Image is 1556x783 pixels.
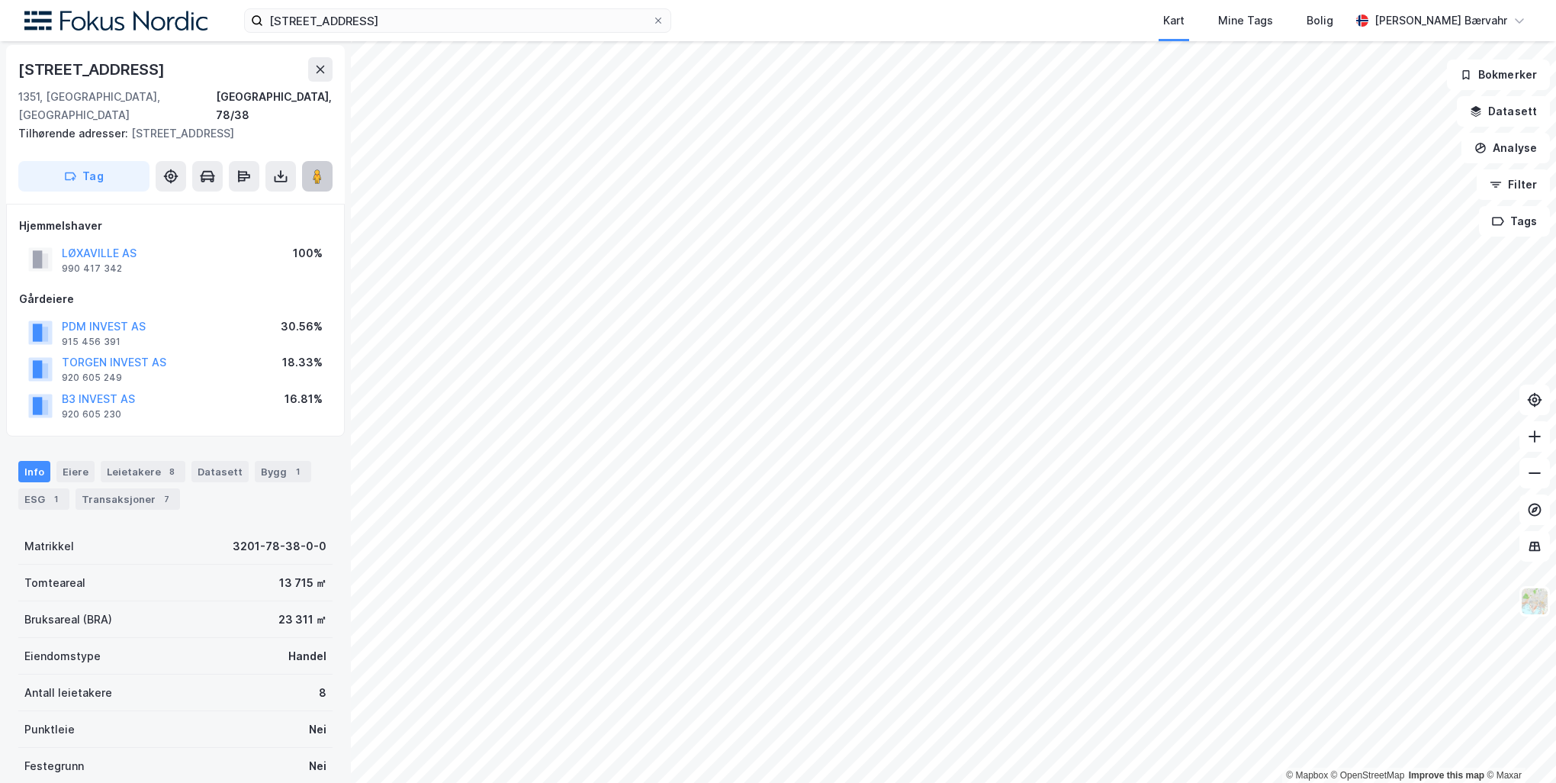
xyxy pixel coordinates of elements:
[62,372,122,384] div: 920 605 249
[62,263,122,275] div: 990 417 342
[1374,11,1507,30] div: [PERSON_NAME] Bærvahr
[1447,60,1550,90] button: Bokmerker
[18,461,50,482] div: Info
[76,488,180,510] div: Transaksjoner
[1307,11,1333,30] div: Bolig
[1457,96,1550,127] button: Datasett
[18,124,320,143] div: [STREET_ADDRESS]
[18,57,168,82] div: [STREET_ADDRESS]
[282,353,323,372] div: 18.33%
[164,464,179,479] div: 8
[19,290,332,308] div: Gårdeiere
[1218,11,1273,30] div: Mine Tags
[263,9,652,32] input: Søk på adresse, matrikkel, gårdeiere, leietakere eller personer
[56,461,95,482] div: Eiere
[18,488,69,510] div: ESG
[101,461,185,482] div: Leietakere
[1480,710,1556,783] div: Kontrollprogram for chat
[1479,206,1550,237] button: Tags
[1163,11,1185,30] div: Kart
[255,461,311,482] div: Bygg
[24,757,84,775] div: Festegrunn
[24,574,85,592] div: Tomteareal
[159,491,174,507] div: 7
[288,647,326,665] div: Handel
[24,11,207,31] img: fokus-nordic-logo.8a93422641609758e4ac.png
[24,537,74,556] div: Matrikkel
[24,720,75,739] div: Punktleie
[309,720,326,739] div: Nei
[319,684,326,702] div: 8
[1520,587,1549,616] img: Z
[18,88,216,124] div: 1351, [GEOGRAPHIC_DATA], [GEOGRAPHIC_DATA]
[309,757,326,775] div: Nei
[278,611,326,629] div: 23 311 ㎡
[1331,770,1405,781] a: OpenStreetMap
[18,127,131,140] span: Tilhørende adresser:
[19,217,332,235] div: Hjemmelshaver
[285,390,323,408] div: 16.81%
[1461,133,1550,163] button: Analyse
[233,537,326,556] div: 3201-78-38-0-0
[18,161,149,192] button: Tag
[24,684,112,702] div: Antall leietakere
[279,574,326,592] div: 13 715 ㎡
[24,647,101,665] div: Eiendomstype
[216,88,333,124] div: [GEOGRAPHIC_DATA], 78/38
[191,461,249,482] div: Datasett
[1286,770,1328,781] a: Mapbox
[1480,710,1556,783] iframe: Chat Widget
[62,336,121,348] div: 915 456 391
[1409,770,1484,781] a: Improve this map
[24,611,112,629] div: Bruksareal (BRA)
[1477,169,1550,200] button: Filter
[293,244,323,263] div: 100%
[281,317,323,336] div: 30.56%
[48,491,63,507] div: 1
[62,408,121,420] div: 920 605 230
[290,464,305,479] div: 1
